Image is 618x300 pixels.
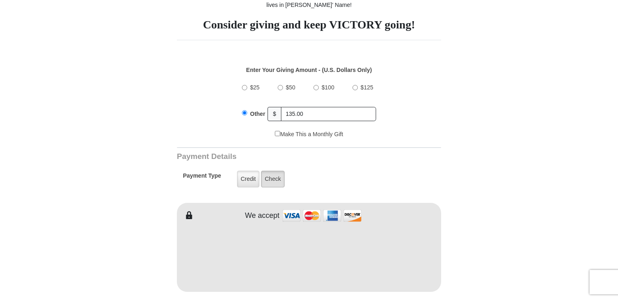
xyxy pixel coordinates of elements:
h4: We accept [245,211,280,220]
input: Other Amount [281,107,376,121]
h5: Payment Type [183,172,221,183]
span: Other [250,111,265,117]
img: credit cards accepted [281,207,363,224]
strong: Enter Your Giving Amount - (U.S. Dollars Only) [246,67,372,73]
h3: Payment Details [177,152,384,161]
span: $ [268,107,281,121]
label: Check [261,171,285,187]
strong: Consider giving and keep VICTORY going! [203,18,415,31]
label: Credit [237,171,259,187]
span: $25 [250,84,259,91]
label: Make This a Monthly Gift [275,130,343,139]
span: $125 [361,84,373,91]
input: Make This a Monthly Gift [275,131,280,136]
span: $100 [322,84,334,91]
span: $50 [286,84,295,91]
